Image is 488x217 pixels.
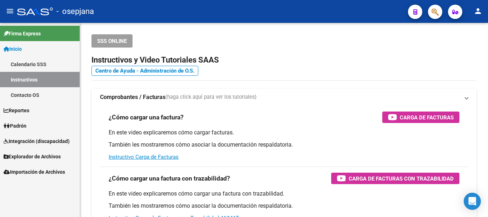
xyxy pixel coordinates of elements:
h3: ¿Cómo cargar una factura con trazabilidad? [109,173,230,183]
span: Integración (discapacidad) [4,137,70,145]
mat-icon: menu [6,7,14,15]
p: También les mostraremos cómo asociar la documentación respaldatoria. [109,202,459,210]
button: Carga de Facturas [382,112,459,123]
span: Firma Express [4,30,41,38]
mat-expansion-panel-header: Comprobantes / Facturas(haga click aquí para ver los tutoriales) [91,89,477,106]
button: Carga de Facturas con Trazabilidad [331,173,459,184]
div: Open Intercom Messenger [464,193,481,210]
p: En este video explicaremos cómo cargar una factura con trazabilidad. [109,190,459,198]
span: Explorador de Archivos [4,153,61,161]
p: También les mostraremos cómo asociar la documentación respaldatoria. [109,141,459,149]
span: - osepjana [56,4,94,19]
p: En este video explicaremos cómo cargar facturas. [109,129,459,137]
span: Carga de Facturas con Trazabilidad [349,174,454,183]
button: SSS ONLINE [91,34,133,48]
strong: Comprobantes / Facturas [100,93,165,101]
h2: Instructivos y Video Tutoriales SAAS [91,53,477,67]
span: Inicio [4,45,22,53]
span: Importación de Archivos [4,168,65,176]
a: Instructivo Carga de Facturas [109,154,179,160]
mat-icon: person [474,7,482,15]
span: Carga de Facturas [400,113,454,122]
h3: ¿Cómo cargar una factura? [109,112,184,122]
a: Centro de Ayuda - Administración de O.S. [91,66,198,76]
span: SSS ONLINE [97,38,127,44]
span: (haga click aquí para ver los tutoriales) [165,93,257,101]
span: Padrón [4,122,26,130]
span: Reportes [4,107,29,114]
